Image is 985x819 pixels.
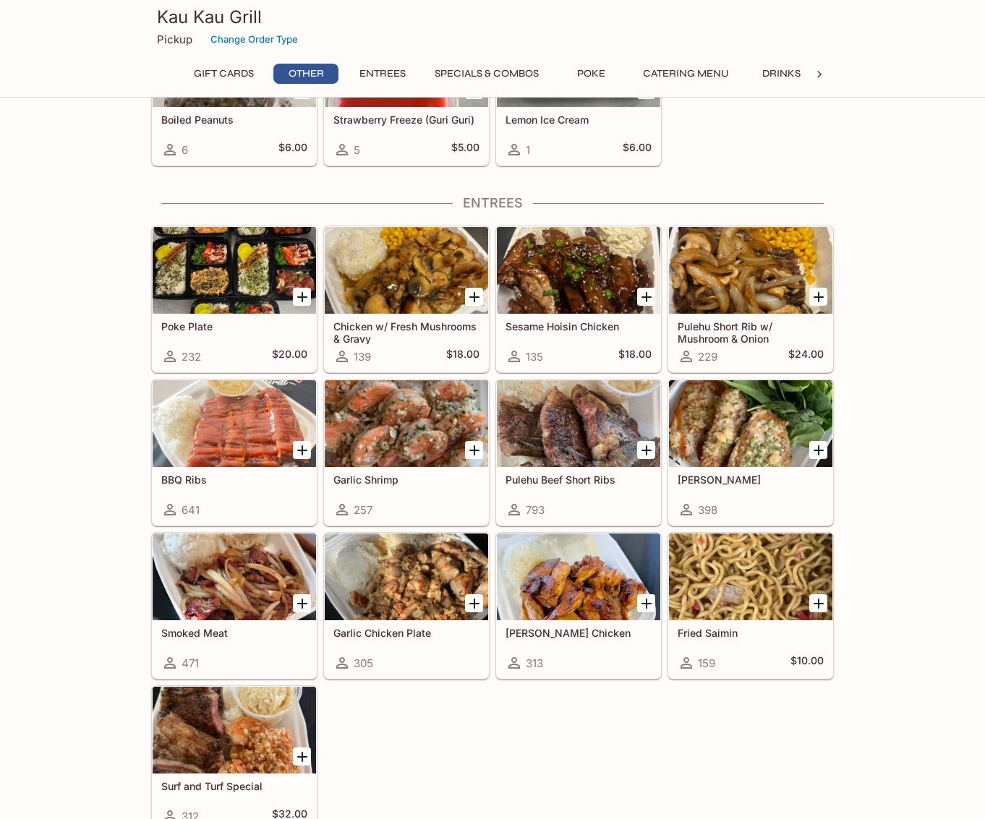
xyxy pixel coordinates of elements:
button: Add Poke Plate [293,288,311,306]
button: Poke [558,64,623,84]
div: BBQ Ribs [153,380,316,467]
h5: $24.00 [788,348,824,365]
a: Garlic Chicken Plate305 [324,533,489,679]
h5: Smoked Meat [161,627,307,639]
h5: Lemon Ice Cream [506,113,652,126]
h3: Kau Kau Grill [157,6,828,28]
button: Add Garlic Shrimp [465,441,483,459]
div: Chicken w/ Fresh Mushrooms & Gravy [325,227,488,314]
h5: Chicken w/ Fresh Mushrooms & Gravy [333,320,479,344]
span: 6 [182,143,188,157]
h5: $10.00 [790,654,824,672]
h5: $6.00 [278,141,307,158]
h5: Surf and Turf Special [161,780,307,792]
span: 793 [526,503,545,517]
div: Smoked Meat [153,533,316,620]
button: Change Order Type [204,28,304,51]
button: Gift Cards [186,64,262,84]
span: 139 [354,350,371,364]
span: 232 [182,350,201,364]
span: 257 [354,503,372,517]
span: 229 [698,350,717,364]
a: Chicken w/ Fresh Mushrooms & Gravy139$18.00 [324,226,489,372]
h5: [PERSON_NAME] Chicken [506,627,652,639]
div: Pulehu Short Rib w/ Mushroom & Onion [669,227,832,314]
h5: Boiled Peanuts [161,113,307,126]
button: Specials & Combos [427,64,547,84]
a: Pulehu Short Rib w/ Mushroom & Onion229$24.00 [668,226,833,372]
div: Garlic Ahi [669,380,832,467]
h4: Entrees [151,195,834,211]
h5: [PERSON_NAME] [678,473,824,486]
h5: $18.00 [618,348,652,365]
h5: Pulehu Beef Short Ribs [506,473,652,486]
button: Add Teri Chicken [637,594,655,612]
div: Pulehu Beef Short Ribs [497,380,660,467]
span: 159 [698,656,715,670]
span: 135 [526,350,543,364]
a: [PERSON_NAME] Chicken313 [496,533,661,679]
button: Add Smoked Meat [293,594,311,612]
a: BBQ Ribs641 [152,380,317,526]
div: Fried Saimin [669,533,832,620]
div: Surf and Turf Special [153,687,316,773]
button: Catering Menu [635,64,737,84]
span: 5 [354,143,360,157]
span: 398 [698,503,717,517]
button: Add Garlic Ahi [809,441,827,459]
p: Pickup [157,33,192,46]
div: Sesame Hoisin Chicken [497,227,660,314]
button: Add BBQ Ribs [293,441,311,459]
button: Add Sesame Hoisin Chicken [637,288,655,306]
h5: Fried Saimin [678,627,824,639]
span: 1 [526,143,530,157]
button: Add Pulehu Short Rib w/ Mushroom & Onion [809,288,827,306]
a: Garlic Shrimp257 [324,380,489,526]
a: Pulehu Beef Short Ribs793 [496,380,661,526]
a: [PERSON_NAME]398 [668,380,833,526]
div: Garlic Chicken Plate [325,533,488,620]
div: Teri Chicken [497,533,660,620]
a: Smoked Meat471 [152,533,317,679]
div: Lemon Ice Cream [497,20,660,107]
div: Poke Plate [153,227,316,314]
div: Boiled Peanuts [153,20,316,107]
a: Fried Saimin159$10.00 [668,533,833,679]
button: Drinks [749,64,814,84]
button: Other [273,64,338,84]
button: Entrees [350,64,415,84]
button: Add Surf and Turf Special [293,747,311,766]
h5: $18.00 [446,348,479,365]
button: Add Pulehu Beef Short Ribs [637,441,655,459]
h5: Garlic Shrimp [333,473,479,486]
h5: Garlic Chicken Plate [333,627,479,639]
h5: $5.00 [451,141,479,158]
span: 471 [182,656,199,670]
button: Add Chicken w/ Fresh Mushrooms & Gravy [465,288,483,306]
a: Sesame Hoisin Chicken135$18.00 [496,226,661,372]
button: Add Garlic Chicken Plate [465,594,483,612]
h5: Poke Plate [161,320,307,333]
button: Add Fried Saimin [809,594,827,612]
h5: BBQ Ribs [161,473,307,486]
h5: $6.00 [623,141,652,158]
span: 641 [182,503,200,517]
h5: Pulehu Short Rib w/ Mushroom & Onion [678,320,824,344]
span: 305 [354,656,373,670]
h5: Strawberry Freeze (Guri Guri) [333,113,479,126]
h5: $20.00 [272,348,307,365]
div: Strawberry Freeze (Guri Guri) [325,20,488,107]
h5: Sesame Hoisin Chicken [506,320,652,333]
a: Poke Plate232$20.00 [152,226,317,372]
span: 313 [526,656,543,670]
div: Garlic Shrimp [325,380,488,467]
